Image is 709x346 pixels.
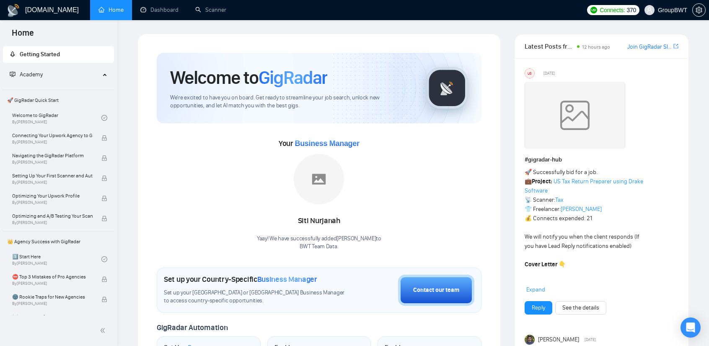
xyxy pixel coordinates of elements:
a: dashboardDashboard [140,6,179,13]
h1: Set up your Country-Specific [164,275,317,284]
span: lock [101,216,107,221]
img: gigradar-logo.png [426,67,468,109]
a: US Tax Return Preparer using Drake Software [525,178,643,194]
span: lock [101,276,107,282]
span: GigRadar Automation [157,323,228,332]
span: Connects: [600,5,625,15]
span: 🚀 GigRadar Quick Start [4,92,113,109]
span: Optimizing and A/B Testing Your Scanner for Better Results [12,212,93,220]
img: placeholder.png [294,154,344,204]
span: GigRadar [259,66,327,89]
a: Welcome to GigRadarBy[PERSON_NAME] [12,109,101,127]
span: By [PERSON_NAME] [12,180,93,185]
span: We're excited to have you on board. Get ready to streamline your job search, unlock new opportuni... [170,94,413,110]
div: Open Intercom Messenger [681,317,701,338]
span: [DATE] [543,70,555,77]
span: [DATE] [585,336,596,343]
span: Your [279,139,360,148]
button: Reply [525,301,552,315]
button: setting [692,3,706,17]
span: Business Manager [257,275,317,284]
span: double-left [100,326,108,335]
span: 12 hours ago [582,44,610,50]
button: See the details [555,301,606,315]
span: Optimizing Your Upwork Profile [12,192,93,200]
span: Home [5,27,41,44]
a: homeHome [98,6,124,13]
span: lock [101,195,107,201]
div: Siti Nurjanah [257,214,381,228]
a: [PERSON_NAME] [561,206,602,213]
span: By [PERSON_NAME] [12,160,93,165]
span: lock [101,135,107,141]
span: 🌚 Rookie Traps for New Agencies [12,293,93,301]
img: upwork-logo.png [590,7,597,13]
span: [PERSON_NAME] [538,335,579,344]
span: Setting Up Your First Scanner and Auto-Bidder [12,172,93,180]
span: rocket [10,51,16,57]
span: Expand [526,286,545,293]
span: By [PERSON_NAME] [12,200,93,205]
h1: Welcome to [170,66,327,89]
span: By [PERSON_NAME] [12,301,93,306]
span: ⛔ Top 3 Mistakes of Pro Agencies [12,273,93,281]
span: check-circle [101,115,107,121]
h1: # gigradar-hub [525,155,678,164]
span: lock [101,297,107,302]
div: US [525,69,534,78]
a: Reply [532,303,545,312]
p: BWT Team Data . [257,243,381,251]
div: Contact our team [413,286,459,295]
span: export [673,43,678,49]
span: lock [101,155,107,161]
a: setting [692,7,706,13]
span: By [PERSON_NAME] [12,140,93,145]
span: lock [101,175,107,181]
span: 370 [627,5,636,15]
a: 1️⃣ Start HereBy[PERSON_NAME] [12,250,101,268]
span: Set up your [GEOGRAPHIC_DATA] or [GEOGRAPHIC_DATA] Business Manager to access country-specific op... [164,289,350,305]
span: Latest Posts from the GigRadar Community [525,41,574,52]
span: By [PERSON_NAME] [12,220,93,225]
a: export [673,42,678,50]
a: Join GigRadar Slack Community [627,42,672,52]
span: By [PERSON_NAME] [12,281,93,286]
a: searchScanner [195,6,226,13]
span: Business Manager [295,139,359,148]
span: 👑 Agency Success with GigRadar [4,233,113,250]
span: Academy [20,71,43,78]
strong: Project: [532,178,552,185]
li: Getting Started [3,46,114,63]
span: fund-projection-screen [10,71,16,77]
span: Academy [10,71,43,78]
div: Yaay! We have successfully added [PERSON_NAME] to [257,235,381,251]
strong: Cover Letter 👇 [525,261,566,268]
img: logo [7,4,20,17]
span: user [647,7,652,13]
span: Connecting Your Upwork Agency to GigRadar [12,131,93,140]
img: Toby Fox-Mason [525,335,535,345]
span: Getting Started [20,51,60,58]
img: weqQh+iSagEgQAAAABJRU5ErkJggg== [525,82,625,149]
button: Contact our team [398,275,474,306]
span: setting [693,7,705,13]
span: ☠️ Fatal Traps for Solo Freelancers [12,313,93,321]
span: check-circle [101,256,107,262]
a: Tax [555,196,564,203]
a: See the details [562,303,599,312]
span: Navigating the GigRadar Platform [12,151,93,160]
